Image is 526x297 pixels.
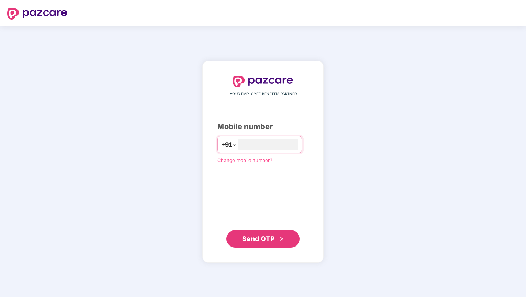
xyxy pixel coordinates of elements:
[226,230,300,248] button: Send OTPdouble-right
[7,8,67,20] img: logo
[230,91,297,97] span: YOUR EMPLOYEE BENEFITS PARTNER
[217,157,273,163] a: Change mobile number?
[233,76,293,87] img: logo
[217,121,309,132] div: Mobile number
[279,237,284,242] span: double-right
[242,235,275,243] span: Send OTP
[232,142,237,147] span: down
[221,140,232,149] span: +91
